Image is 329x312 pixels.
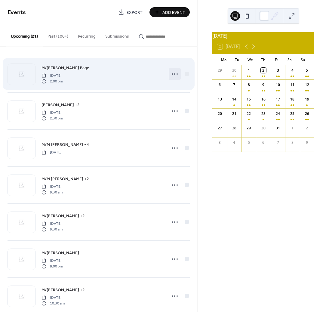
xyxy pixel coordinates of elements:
span: M/[PERSON_NAME] Page [42,65,89,71]
span: Add Event [162,9,185,16]
div: 29 [217,68,223,73]
div: 19 [304,97,310,102]
span: 9:30 am [42,227,63,232]
span: [DATE] [42,221,63,227]
span: 2:00 pm [42,79,63,84]
span: [DATE] [42,73,63,79]
div: 7 [275,140,281,145]
div: 5 [246,140,251,145]
div: 14 [232,97,237,102]
a: M/M [PERSON_NAME] +4 [42,141,89,148]
span: 2:30 pm [42,116,63,121]
div: 9 [261,82,266,88]
div: 25 [290,111,295,116]
div: 1 [246,68,251,73]
div: 6 [217,82,223,88]
span: Events [8,7,26,18]
div: 13 [217,97,223,102]
span: M/M [PERSON_NAME] +4 [42,142,89,148]
div: 3 [275,68,281,73]
div: Su [296,54,309,65]
a: Export [114,7,147,17]
span: [DATE] [42,110,63,116]
div: 30 [261,125,266,131]
div: 8 [290,140,295,145]
a: M/[PERSON_NAME] +2 [42,212,85,219]
div: 29 [246,125,251,131]
span: [DATE] [42,184,63,190]
div: 6 [261,140,266,145]
a: M/[PERSON_NAME] +2 [42,286,85,293]
a: M/[PERSON_NAME] Page [42,64,89,71]
div: Tu [230,54,244,65]
div: 31 [275,125,281,131]
div: 28 [232,125,237,131]
div: 1 [290,125,295,131]
div: 10 [275,82,281,88]
a: [PERSON_NAME] +2 [42,101,80,108]
a: M/[PERSON_NAME] [42,249,79,256]
div: We [244,54,257,65]
div: 5 [304,68,310,73]
div: 12 [304,82,310,88]
div: 21 [232,111,237,116]
div: 2 [304,125,310,131]
span: [DATE] [42,295,65,301]
span: [DATE] [42,150,62,155]
div: 3 [217,140,223,145]
div: Fr [270,54,283,65]
div: Sa [283,54,296,65]
span: [DATE] [42,258,63,264]
div: 30 [232,68,237,73]
div: Mo [217,54,230,65]
button: Upcoming (21) [6,24,43,46]
div: 8 [246,82,251,88]
div: 20 [217,111,223,116]
div: 17 [275,97,281,102]
div: 26 [304,111,310,116]
span: [PERSON_NAME] +2 [42,102,80,108]
button: Add Event [149,7,190,17]
div: 27 [217,125,223,131]
div: 2 [261,68,266,73]
div: 18 [290,97,295,102]
span: 8:00 pm [42,264,63,269]
button: Past (100+) [43,24,73,46]
div: 4 [232,140,237,145]
div: 11 [290,82,295,88]
div: Th [257,54,270,65]
div: 15 [246,97,251,102]
span: Export [127,9,143,16]
div: 24 [275,111,281,116]
div: 9 [304,140,310,145]
div: 7 [232,82,237,88]
span: 10:30 am [42,301,65,306]
span: 9:30 am [42,190,63,195]
button: Recurring [73,24,100,46]
div: 4 [290,68,295,73]
button: Submissions [100,24,134,46]
div: [DATE] [212,32,314,39]
div: 23 [261,111,266,116]
div: 16 [261,97,266,102]
a: M/M [PERSON_NAME] +2 [42,175,89,182]
div: 22 [246,111,251,116]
